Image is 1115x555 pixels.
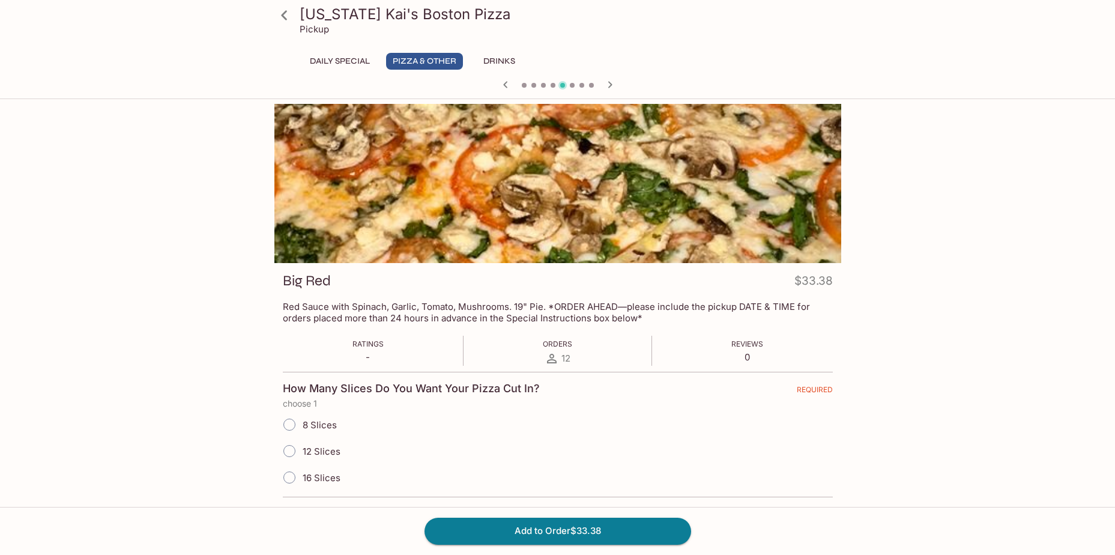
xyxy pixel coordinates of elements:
span: Reviews [731,339,763,348]
p: choose 1 [283,399,833,408]
button: Drinks [473,53,527,70]
h3: [US_STATE] Kai's Boston Pizza [300,5,836,23]
h4: How Many Slices Do You Want Your Pizza Cut In? [283,382,540,395]
h3: Big Red [283,271,331,290]
button: Pizza & Other [386,53,463,70]
span: 8 Slices [303,419,337,431]
span: 16 Slices [303,472,340,484]
span: Orders [543,339,572,348]
span: REQUIRED [797,385,833,399]
p: Pickup [300,23,329,35]
span: 12 Slices [303,446,340,457]
button: Daily Special [303,53,376,70]
span: Ratings [352,339,384,348]
button: Add to Order$33.38 [425,518,691,544]
h4: $33.38 [794,271,833,295]
p: 0 [731,351,763,363]
span: 12 [561,353,570,364]
p: Red Sauce with Spinach, Garlic, Tomato, Mushrooms. 19" Pie. *ORDER AHEAD—please include the picku... [283,301,833,324]
div: Big Red [274,104,841,263]
p: - [352,351,384,363]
